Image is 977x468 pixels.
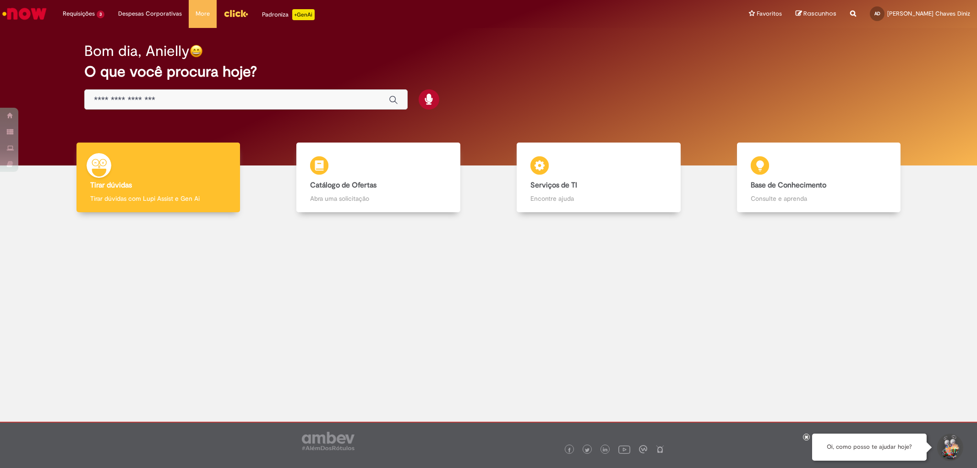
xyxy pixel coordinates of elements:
span: Rascunhos [803,9,836,18]
a: Rascunhos [796,10,836,18]
a: Serviços de TI Encontre ajuda [489,143,709,213]
img: logo_footer_naosei.png [656,445,664,453]
b: Base de Conhecimento [751,181,826,190]
h2: Bom dia, Anielly [84,43,190,59]
span: Despesas Corporativas [118,9,182,18]
img: logo_footer_twitter.png [585,448,589,452]
img: ServiceNow [1,5,48,23]
span: AD [874,11,880,17]
h2: O que você procura hoje? [84,64,892,80]
span: Favoritos [757,9,782,18]
p: Consulte e aprenda [751,194,887,203]
span: More [196,9,210,18]
b: Catálogo de Ofertas [310,181,377,190]
div: Oi, como posso te ajudar hoje? [812,434,927,461]
span: [PERSON_NAME] Chaves Diniz [887,10,970,17]
b: Tirar dúvidas [90,181,132,190]
p: +GenAi [292,9,315,20]
p: Abra uma solicitação [310,194,446,203]
p: Encontre ajuda [530,194,666,203]
b: Serviços de TI [530,181,577,190]
p: Tirar dúvidas com Lupi Assist e Gen Ai [90,194,226,203]
a: Catálogo de Ofertas Abra uma solicitação [268,143,489,213]
a: Tirar dúvidas Tirar dúvidas com Lupi Assist e Gen Ai [48,143,268,213]
img: happy-face.png [190,44,203,58]
img: logo_footer_facebook.png [567,448,572,452]
img: logo_footer_linkedin.png [603,447,607,453]
img: logo_footer_workplace.png [639,445,647,453]
img: logo_footer_ambev_rotulo_gray.png [302,432,355,450]
img: logo_footer_youtube.png [618,443,630,455]
span: Requisições [63,9,95,18]
img: click_logo_yellow_360x200.png [224,6,248,20]
button: Iniciar Conversa de Suporte [936,434,963,461]
span: 3 [97,11,104,18]
div: Padroniza [262,9,315,20]
a: Base de Conhecimento Consulte e aprenda [709,143,929,213]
